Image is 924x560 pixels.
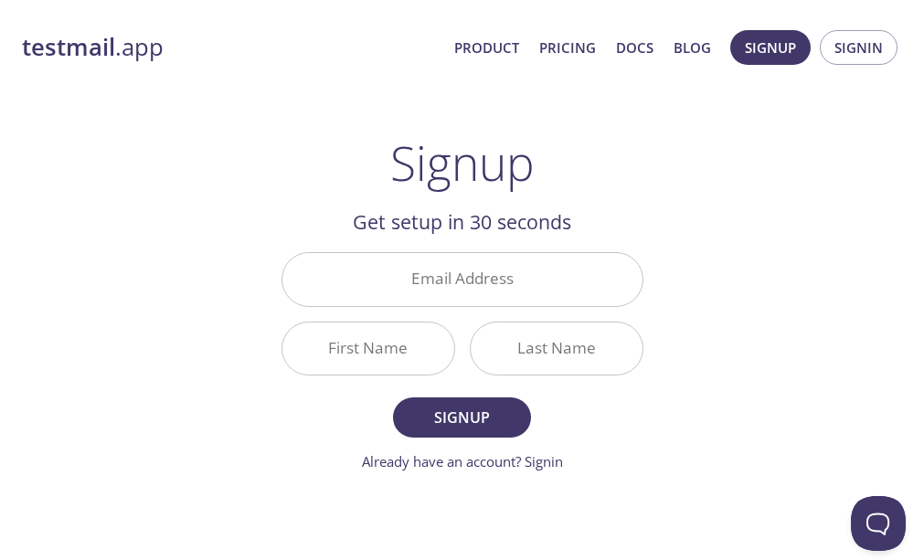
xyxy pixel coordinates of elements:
a: Blog [674,36,711,59]
h1: Signup [390,135,535,190]
a: Pricing [539,36,596,59]
a: testmail.app [22,32,440,63]
span: Signup [745,36,796,59]
a: Docs [616,36,653,59]
strong: testmail [22,31,115,63]
button: Signin [820,30,897,65]
button: Signup [730,30,811,65]
span: Signup [413,405,510,430]
a: Already have an account? Signin [362,452,563,470]
iframe: Help Scout Beacon - Open [851,496,906,551]
h2: Get setup in 30 seconds [281,206,643,238]
a: Product [454,36,519,59]
button: Signup [393,397,530,438]
span: Signin [834,36,883,59]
